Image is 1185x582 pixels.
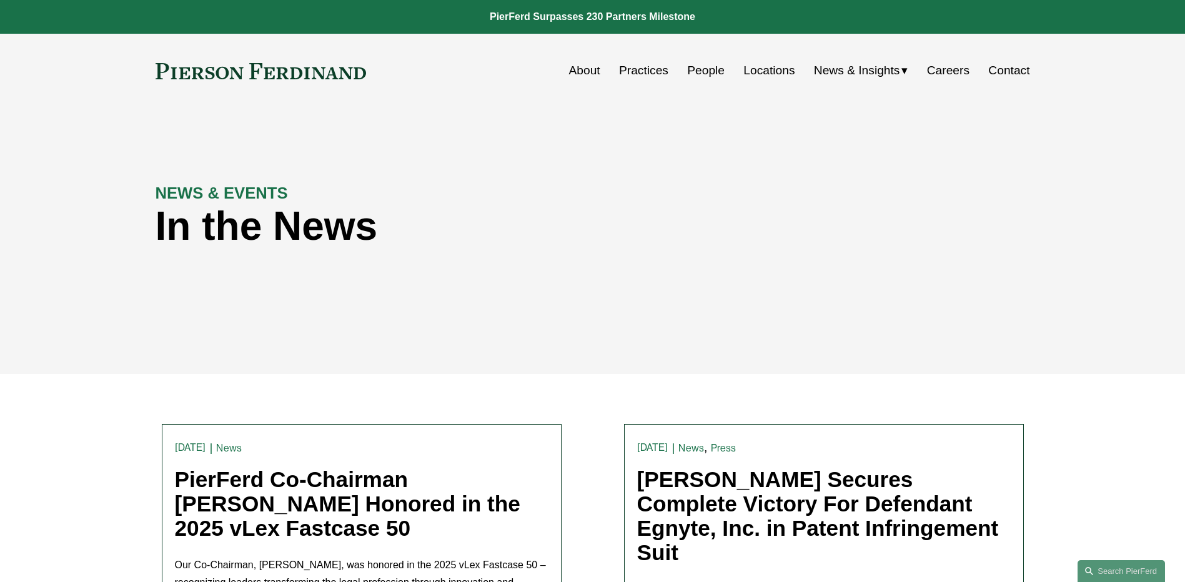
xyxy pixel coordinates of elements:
[704,441,707,454] span: ,
[175,443,206,453] time: [DATE]
[175,467,520,540] a: PierFerd Co-Chairman [PERSON_NAME] Honored in the 2025 vLex Fastcase 50
[687,59,725,82] a: People
[1078,560,1165,582] a: Search this site
[156,204,811,249] h1: In the News
[988,59,1029,82] a: Contact
[743,59,795,82] a: Locations
[637,467,999,564] a: [PERSON_NAME] Secures Complete Victory For Defendant Egnyte, Inc. in Patent Infringement Suit
[711,442,736,454] a: Press
[619,59,668,82] a: Practices
[156,184,288,202] strong: NEWS & EVENTS
[814,59,908,82] a: folder dropdown
[927,59,969,82] a: Careers
[678,442,704,454] a: News
[569,59,600,82] a: About
[216,442,242,454] a: News
[637,443,668,453] time: [DATE]
[814,60,900,82] span: News & Insights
